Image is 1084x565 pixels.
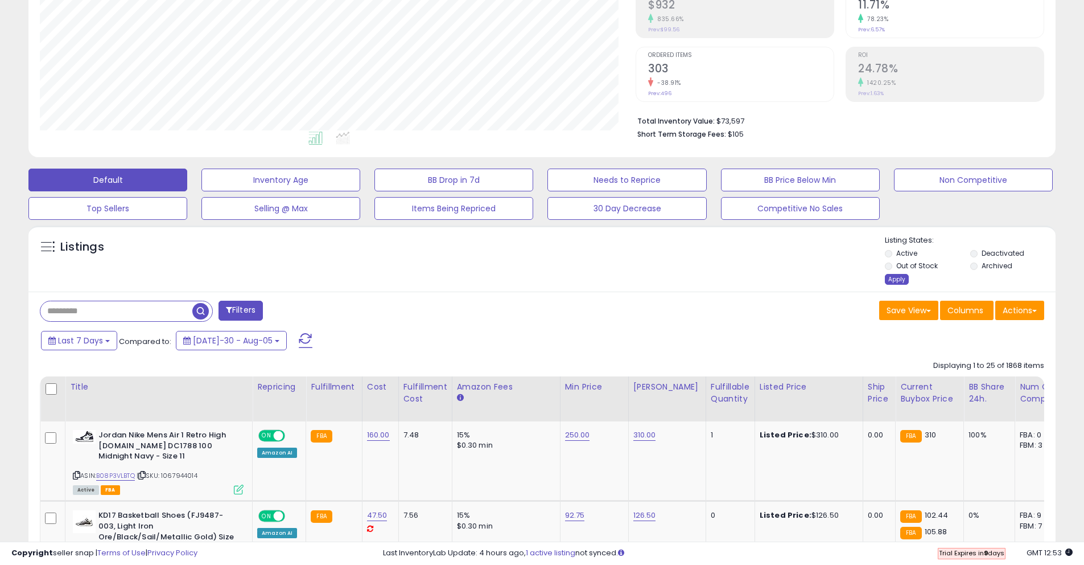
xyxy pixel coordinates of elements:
[374,197,533,220] button: Items Being Repriced
[760,510,811,521] b: Listed Price:
[137,471,197,480] span: | SKU: 1067944014
[637,129,726,139] b: Short Term Storage Fees:
[96,471,135,481] a: B08P3VLBTQ
[257,381,301,393] div: Repricing
[73,430,96,444] img: 314Hgz1lOBL._SL40_.jpg
[259,431,274,441] span: ON
[201,169,360,191] button: Inventory Age
[41,331,117,350] button: Last 7 Days
[982,261,1012,271] label: Archived
[457,430,551,440] div: 15%
[367,429,390,441] a: 160.00
[259,511,274,521] span: ON
[653,15,684,23] small: 835.66%
[858,62,1044,77] h2: 24.78%
[311,510,332,523] small: FBA
[98,430,237,465] b: Jordan Nike Mens Air 1 Retro High [DOMAIN_NAME] DC1788 100 Midnight Navy - Size 11
[311,430,332,443] small: FBA
[648,90,671,97] small: Prev: 496
[863,15,888,23] small: 78.23%
[457,510,551,521] div: 15%
[28,169,187,191] button: Default
[73,430,244,493] div: ASIN:
[858,52,1044,59] span: ROI
[760,429,811,440] b: Listed Price:
[868,381,891,405] div: Ship Price
[896,248,917,258] label: Active
[28,197,187,220] button: Top Sellers
[457,393,464,403] small: Amazon Fees.
[97,547,146,558] a: Terms of Use
[283,431,302,441] span: OFF
[939,548,1004,558] span: Trial Expires in days
[1020,440,1057,451] div: FBM: 3
[73,485,99,495] span: All listings currently available for purchase on Amazon
[711,381,750,405] div: Fulfillable Quantity
[98,510,237,555] b: KD17 Basketball Shoes (FJ9487-003, Light Iron Ore/Black/Sail/Metallic Gold) Size 10
[633,381,701,393] div: [PERSON_NAME]
[968,430,1006,440] div: 100%
[896,261,938,271] label: Out of Stock
[885,235,1056,246] p: Listing States:
[947,305,983,316] span: Columns
[374,169,533,191] button: BB Drop in 7d
[1020,510,1057,521] div: FBA: 9
[633,429,656,441] a: 310.00
[760,381,858,393] div: Listed Price
[73,510,96,533] img: 31fLT16099L._SL40_.jpg
[403,381,447,405] div: Fulfillment Cost
[201,197,360,220] button: Selling @ Max
[637,116,715,126] b: Total Inventory Value:
[968,510,1006,521] div: 0%
[403,430,443,440] div: 7.48
[900,527,921,539] small: FBA
[900,381,959,405] div: Current Buybox Price
[367,510,388,521] a: 47.50
[863,79,896,87] small: 1420.25%
[147,547,197,558] a: Privacy Policy
[383,548,1073,559] div: Last InventoryLab Update: 4 hours ago, not synced.
[283,511,302,521] span: OFF
[257,528,297,538] div: Amazon AI
[1027,547,1073,558] span: 2025-08-13 12:53 GMT
[60,239,104,255] h5: Listings
[648,52,834,59] span: Ordered Items
[711,510,746,521] div: 0
[547,169,706,191] button: Needs to Reprice
[11,547,53,558] strong: Copyright
[868,510,887,521] div: 0.00
[858,26,885,33] small: Prev: 6.57%
[1020,381,1061,405] div: Num of Comp.
[648,62,834,77] h2: 303
[547,197,706,220] button: 30 Day Decrease
[565,381,624,393] div: Min Price
[984,548,988,558] b: 9
[933,361,1044,371] div: Displaying 1 to 25 of 1868 items
[403,510,443,521] div: 7.56
[721,197,880,220] button: Competitive No Sales
[11,548,197,559] div: seller snap | |
[760,430,854,440] div: $310.00
[457,440,551,451] div: $0.30 min
[367,381,394,393] div: Cost
[995,301,1044,320] button: Actions
[885,274,909,285] div: Apply
[119,336,171,347] span: Compared to:
[900,430,921,443] small: FBA
[311,381,357,393] div: Fulfillment
[940,301,994,320] button: Columns
[219,301,263,321] button: Filters
[968,381,1010,405] div: BB Share 24h.
[637,113,1036,127] li: $73,597
[176,331,287,350] button: [DATE]-30 - Aug-05
[858,90,884,97] small: Prev: 1.63%
[565,429,590,441] a: 250.00
[728,129,744,140] span: $105
[633,510,656,521] a: 126.50
[101,485,120,495] span: FBA
[457,381,555,393] div: Amazon Fees
[526,547,575,558] a: 1 active listing
[925,429,936,440] span: 310
[1020,521,1057,531] div: FBM: 7
[982,248,1024,258] label: Deactivated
